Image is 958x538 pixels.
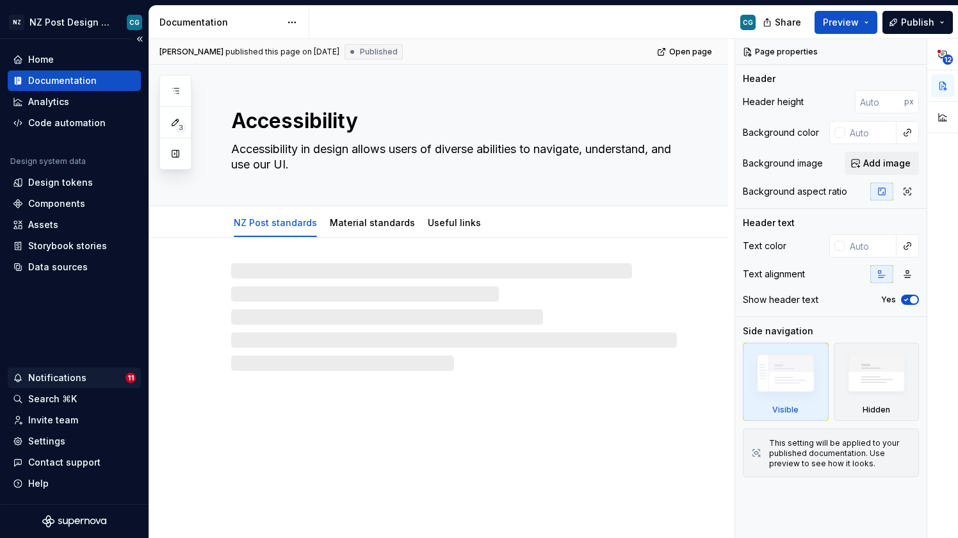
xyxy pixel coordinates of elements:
[129,17,140,28] div: CG
[8,49,141,70] a: Home
[28,371,86,384] div: Notifications
[234,217,317,228] a: NZ Post standards
[8,389,141,409] button: Search ⌘K
[743,95,804,108] div: Header height
[8,70,141,91] a: Documentation
[9,15,24,30] div: NZ
[8,368,141,388] button: Notifications11
[8,473,141,494] button: Help
[8,257,141,277] a: Data sources
[743,126,819,139] div: Background color
[815,11,877,34] button: Preview
[28,393,77,405] div: Search ⌘K
[28,95,69,108] div: Analytics
[743,343,829,421] div: Visible
[28,117,106,129] div: Code automation
[743,216,795,229] div: Header text
[834,343,920,421] div: Hidden
[863,405,890,415] div: Hidden
[8,236,141,256] a: Storybook stories
[28,53,54,66] div: Home
[743,325,813,338] div: Side navigation
[28,456,101,469] div: Contact support
[756,11,809,34] button: Share
[159,16,280,29] div: Documentation
[28,218,58,231] div: Assets
[855,90,904,113] input: Auto
[428,217,481,228] a: Useful links
[882,11,953,34] button: Publish
[229,209,322,236] div: NZ Post standards
[28,197,85,210] div: Components
[423,209,486,236] div: Useful links
[28,414,78,427] div: Invite team
[10,156,86,167] div: Design system data
[28,435,65,448] div: Settings
[901,16,934,29] span: Publish
[863,157,911,170] span: Add image
[325,209,420,236] div: Material standards
[8,452,141,473] button: Contact support
[881,295,896,305] label: Yes
[42,515,106,528] svg: Supernova Logo
[131,30,149,48] button: Collapse sidebar
[743,17,753,28] div: CG
[943,54,953,65] span: 12
[8,172,141,193] a: Design tokens
[823,16,859,29] span: Preview
[126,373,136,383] span: 11
[28,240,107,252] div: Storybook stories
[229,106,674,136] textarea: Accessibility
[8,410,141,430] a: Invite team
[743,185,847,198] div: Background aspect ratio
[175,122,186,133] span: 3
[159,47,223,57] span: [PERSON_NAME]
[8,431,141,452] a: Settings
[772,405,799,415] div: Visible
[229,139,674,175] textarea: Accessibility in design allows users of diverse abilities to navigate, understand, and use our UI.
[769,438,911,469] div: This setting will be applied to your published documentation. Use preview to see how it looks.
[743,293,818,306] div: Show header text
[775,16,801,29] span: Share
[28,477,49,490] div: Help
[28,74,97,87] div: Documentation
[28,261,88,273] div: Data sources
[669,47,712,57] span: Open page
[29,16,111,29] div: NZ Post Design System
[845,152,919,175] button: Add image
[8,215,141,235] a: Assets
[845,121,897,144] input: Auto
[845,234,897,257] input: Auto
[360,47,398,57] span: Published
[743,157,823,170] div: Background image
[743,268,805,281] div: Text alignment
[8,193,141,214] a: Components
[8,113,141,133] a: Code automation
[225,47,339,57] div: published this page on [DATE]
[904,97,914,107] p: px
[653,43,718,61] a: Open page
[3,8,146,36] button: NZNZ Post Design SystemCG
[8,92,141,112] a: Analytics
[330,217,415,228] a: Material standards
[743,240,786,252] div: Text color
[743,72,775,85] div: Header
[28,176,93,189] div: Design tokens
